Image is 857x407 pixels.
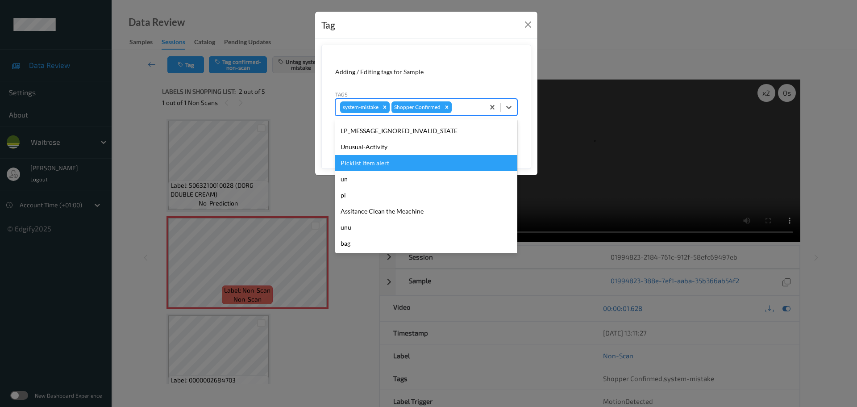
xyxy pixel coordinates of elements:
div: system-mistake [340,101,380,113]
div: Tag [321,18,335,32]
div: pi [335,187,517,203]
div: Remove Shopper Confirmed [442,101,452,113]
div: unu [335,219,517,235]
label: Tags [335,90,348,98]
div: un [335,171,517,187]
div: bag [335,235,517,252]
div: Assitance Clean the Meachine [335,203,517,219]
div: Picklist item alert [335,155,517,171]
div: LP_MESSAGE_IGNORED_INVALID_STATE [335,123,517,139]
button: Close [522,18,534,31]
div: Adding / Editing tags for Sample [335,67,517,76]
div: Unusual-Activity [335,139,517,155]
div: Remove system-mistake [380,101,390,113]
div: Shopper Confirmed [391,101,442,113]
